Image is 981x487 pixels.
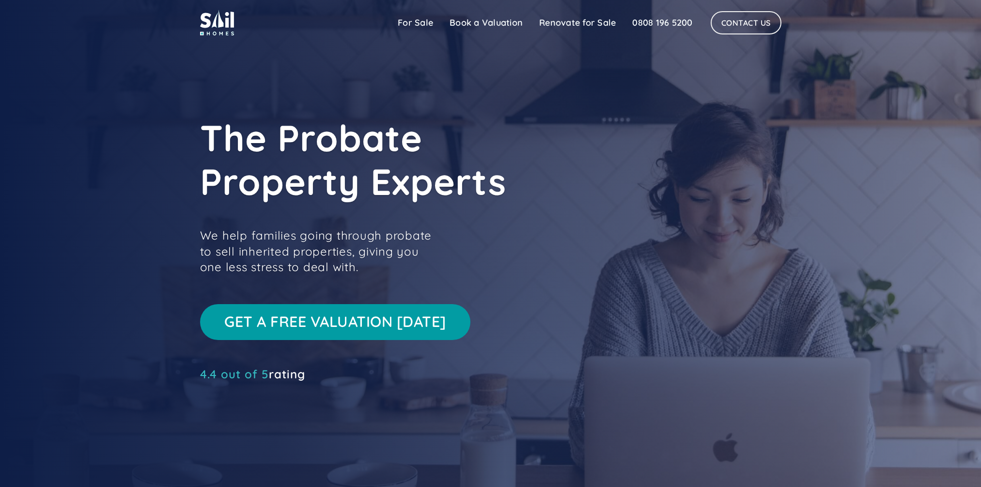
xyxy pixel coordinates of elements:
a: Contact Us [711,11,781,34]
a: Get a free valuation [DATE] [200,304,471,340]
a: 0808 196 5200 [624,13,701,32]
a: For Sale [389,13,441,32]
h1: The Probate Property Experts [200,116,636,203]
span: 4.4 out of 5 [200,367,269,381]
a: Renovate for Sale [531,13,624,32]
iframe: Customer reviews powered by Trustpilot [200,384,345,395]
a: Book a Valuation [441,13,531,32]
div: rating [200,369,305,379]
img: sail home logo [200,10,234,35]
a: 4.4 out of 5rating [200,369,305,379]
p: We help families going through probate to sell inherited properties, giving you one less stress t... [200,227,442,275]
